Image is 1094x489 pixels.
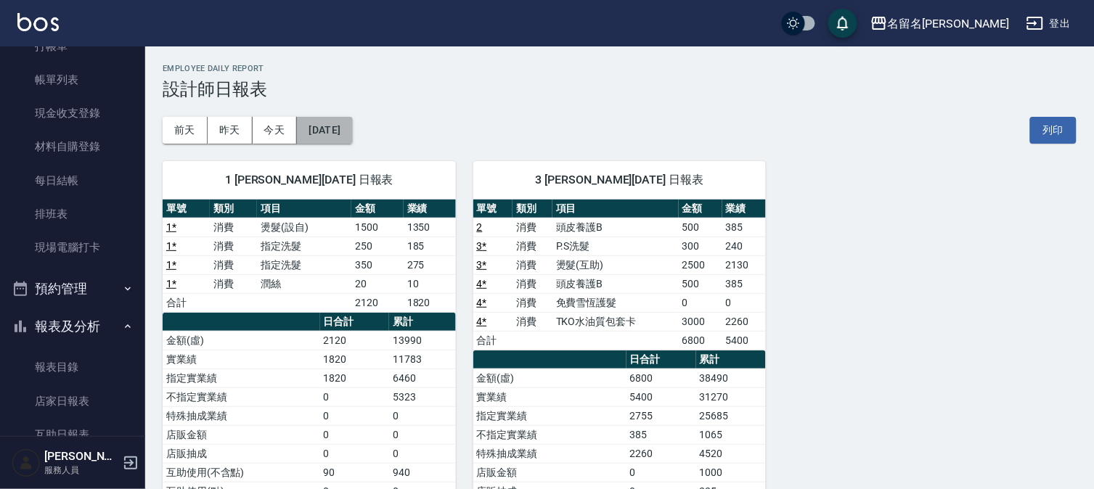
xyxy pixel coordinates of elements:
[722,200,766,218] th: 業績
[552,293,679,312] td: 免費雪恆護髮
[163,425,320,444] td: 店販金額
[6,96,139,130] a: 現金收支登錄
[626,387,696,406] td: 5400
[163,444,320,463] td: 店販抽成
[163,79,1077,99] h3: 設計師日報表
[210,218,257,237] td: 消費
[679,331,722,350] td: 6800
[473,387,626,406] td: 實業績
[257,274,351,293] td: 潤絲
[552,200,679,218] th: 項目
[163,200,210,218] th: 單號
[320,369,390,387] td: 1820
[320,331,390,350] td: 2120
[404,255,456,274] td: 275
[163,350,320,369] td: 實業績
[389,331,456,350] td: 13990
[351,200,404,218] th: 金額
[210,255,257,274] td: 消費
[473,200,767,350] table: a dense table
[210,274,257,293] td: 消費
[626,425,696,444] td: 385
[6,418,139,451] a: 互助日報表
[210,237,257,255] td: 消費
[389,444,456,463] td: 0
[696,387,766,406] td: 31270
[320,444,390,463] td: 0
[473,369,626,387] td: 金額(虛)
[552,237,679,255] td: P.S洗髮
[696,425,766,444] td: 1065
[6,350,139,384] a: 報表目錄
[404,218,456,237] td: 1350
[696,350,766,369] th: 累計
[888,15,1009,33] div: 名留名[PERSON_NAME]
[208,117,253,144] button: 昨天
[722,255,766,274] td: 2130
[696,369,766,387] td: 38490
[404,274,456,293] td: 10
[6,385,139,418] a: 店家日報表
[163,331,320,350] td: 金額(虛)
[626,463,696,482] td: 0
[552,255,679,274] td: 燙髮(互助)
[679,312,722,331] td: 3000
[351,293,404,312] td: 2120
[626,406,696,425] td: 2755
[552,312,679,331] td: TKO水油質包套卡
[257,237,351,255] td: 指定洗髮
[180,173,438,187] span: 1 [PERSON_NAME][DATE] 日報表
[679,200,722,218] th: 金額
[722,293,766,312] td: 0
[351,237,404,255] td: 250
[552,218,679,237] td: 頭皮養護B
[320,350,390,369] td: 1820
[163,369,320,387] td: 指定實業績
[473,444,626,463] td: 特殊抽成業績
[163,463,320,482] td: 互助使用(不含點)
[389,350,456,369] td: 11783
[6,164,139,197] a: 每日結帳
[6,130,139,163] a: 材料自購登錄
[6,231,139,264] a: 現場電腦打卡
[6,270,139,308] button: 預約管理
[163,406,320,425] td: 特殊抽成業績
[473,331,513,350] td: 合計
[351,255,404,274] td: 350
[12,448,41,477] img: Person
[513,274,552,293] td: 消費
[404,200,456,218] th: 業績
[404,237,456,255] td: 185
[253,117,298,144] button: 今天
[513,312,552,331] td: 消費
[722,237,766,255] td: 240
[679,237,722,255] td: 300
[473,406,626,425] td: 指定實業績
[477,221,483,233] a: 2
[6,63,139,96] a: 帳單列表
[696,444,766,463] td: 4520
[626,444,696,463] td: 2260
[473,200,513,218] th: 單號
[626,369,696,387] td: 6800
[513,293,552,312] td: 消費
[6,30,139,63] a: 打帳單
[44,464,118,477] p: 服務人員
[163,293,210,312] td: 合計
[473,425,626,444] td: 不指定實業績
[679,274,722,293] td: 500
[320,387,390,406] td: 0
[696,406,766,425] td: 25685
[17,13,59,31] img: Logo
[163,387,320,406] td: 不指定實業績
[513,255,552,274] td: 消費
[44,449,118,464] h5: [PERSON_NAME]
[257,218,351,237] td: 燙髮(設自)
[389,425,456,444] td: 0
[473,463,626,482] td: 店販金額
[513,200,552,218] th: 類別
[297,117,352,144] button: [DATE]
[257,255,351,274] td: 指定洗髮
[320,406,390,425] td: 0
[257,200,351,218] th: 項目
